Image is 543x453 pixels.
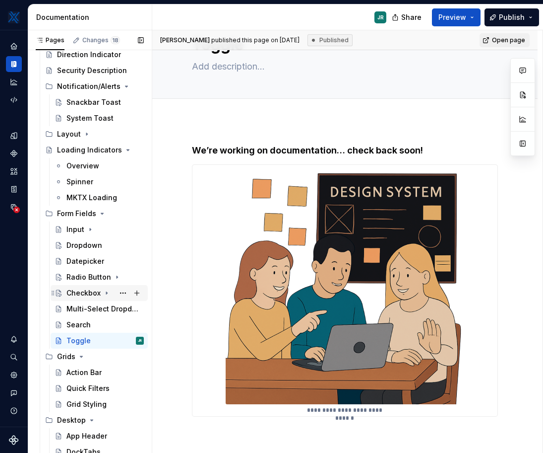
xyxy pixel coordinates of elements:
a: Code automation [6,92,22,108]
div: Changes [82,36,120,44]
a: Snackbar Toast [51,94,148,110]
span: Preview [438,12,466,22]
div: Quick Filters [66,383,110,393]
a: Open page [480,33,530,47]
a: Action Bar [51,365,148,380]
div: Grids [57,352,75,362]
a: Design tokens [6,128,22,144]
div: Input [66,225,84,234]
div: JR [138,336,142,346]
div: Layout [57,129,81,139]
button: Preview [432,8,481,26]
svg: Supernova Logo [9,435,19,445]
div: Toggle [66,336,91,346]
a: Checkbox [51,285,148,301]
button: Notifications [6,331,22,347]
div: Checkbox [66,288,101,298]
button: Share [387,8,428,26]
span: 18 [111,36,120,44]
span: Share [401,12,422,22]
a: Datepicker [51,253,148,269]
a: Assets [6,163,22,179]
div: MKTX Loading [66,193,117,203]
a: ToggleJR [51,333,148,349]
div: Search [66,320,91,330]
div: Security Description [57,66,127,75]
div: Layout [41,126,148,142]
a: Security Description [41,63,148,78]
div: Form Fields [41,206,148,222]
div: Overview [66,161,99,171]
a: Quick Filters [51,380,148,396]
div: Published [307,34,353,46]
button: Contact support [6,385,22,401]
a: Data sources [6,199,22,215]
div: Form Fields [57,209,96,219]
a: Storybook stories [6,181,22,197]
div: Grids [41,349,148,365]
a: Grid Styling [51,396,148,412]
a: Components [6,146,22,161]
a: Overview [51,158,148,174]
a: Search [51,317,148,333]
div: Spinner [66,177,93,187]
button: Publish [484,8,539,26]
div: Grid Styling [66,399,107,409]
div: Snackbar Toast [66,97,121,107]
a: Input [51,222,148,237]
div: Documentation [36,12,148,22]
span: Publish [499,12,525,22]
h4: We’re working on documentation… check back soon! [192,145,498,156]
span: published this page on [DATE] [160,36,300,44]
div: Radio Button [66,272,111,282]
div: Notification/Alerts [41,78,148,94]
div: System Toast [66,113,114,123]
div: Desktop [41,412,148,428]
div: Multi-Select Dropdown [66,304,142,314]
div: Pages [36,36,64,44]
div: Notification/Alerts [57,81,121,91]
a: Dropdown [51,237,148,253]
img: 6599c211-2218-4379-aa47-474b768e6477.png [8,11,20,23]
a: Direction Indicator [41,47,148,63]
a: MKTX Loading [51,190,148,206]
div: Loading Indicators [57,145,122,155]
div: Desktop [57,415,86,425]
a: Spinner [51,174,148,190]
a: System Toast [51,110,148,126]
img: 0c495cc5-9b5a-4ed7-8cc8-5c83d31ced81.png [226,165,465,404]
a: Loading Indicators [41,142,148,158]
a: Analytics [6,74,22,90]
div: JR [377,13,384,21]
a: Multi-Select Dropdown [51,301,148,317]
span: Open page [492,36,525,44]
div: Datepicker [66,256,104,266]
a: Documentation [6,56,22,72]
div: Dropdown [66,240,102,250]
a: Home [6,38,22,54]
button: Search ⌘K [6,349,22,365]
div: App Header [66,431,107,441]
div: Direction Indicator [57,50,121,60]
a: Radio Button [51,269,148,285]
div: Action Bar [66,368,102,377]
a: App Header [51,428,148,444]
span: [PERSON_NAME] [160,36,210,44]
a: Settings [6,367,22,383]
